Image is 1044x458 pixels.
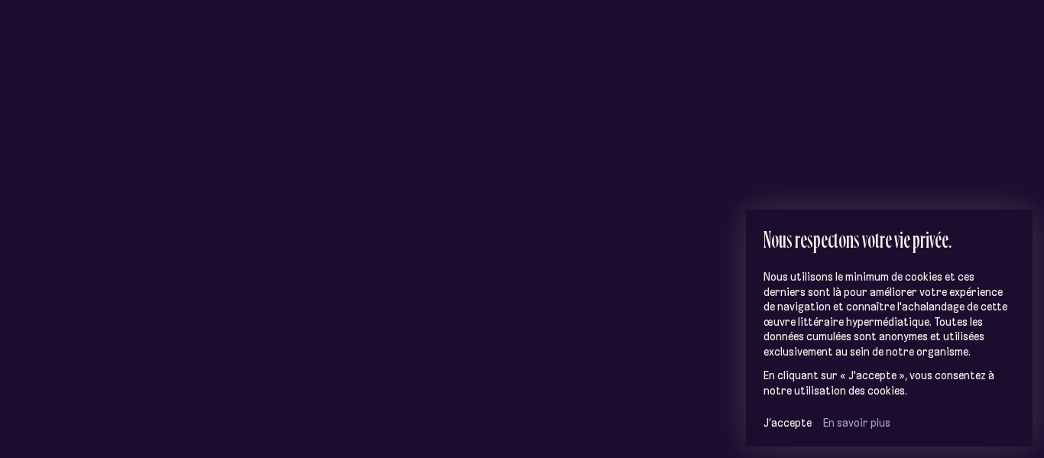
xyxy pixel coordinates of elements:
[764,369,1016,398] p: En cliquant sur « J'accepte », vous consentez à notre utilisation des cookies.
[823,416,890,430] a: En savoir plus
[764,270,1016,359] p: Nous utilisons le minimum de cookies et ces derniers sont là pour améliorer votre expérience de n...
[764,416,812,430] button: J’accepte
[764,226,1016,252] h2: Nous respectons votre vie privée.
